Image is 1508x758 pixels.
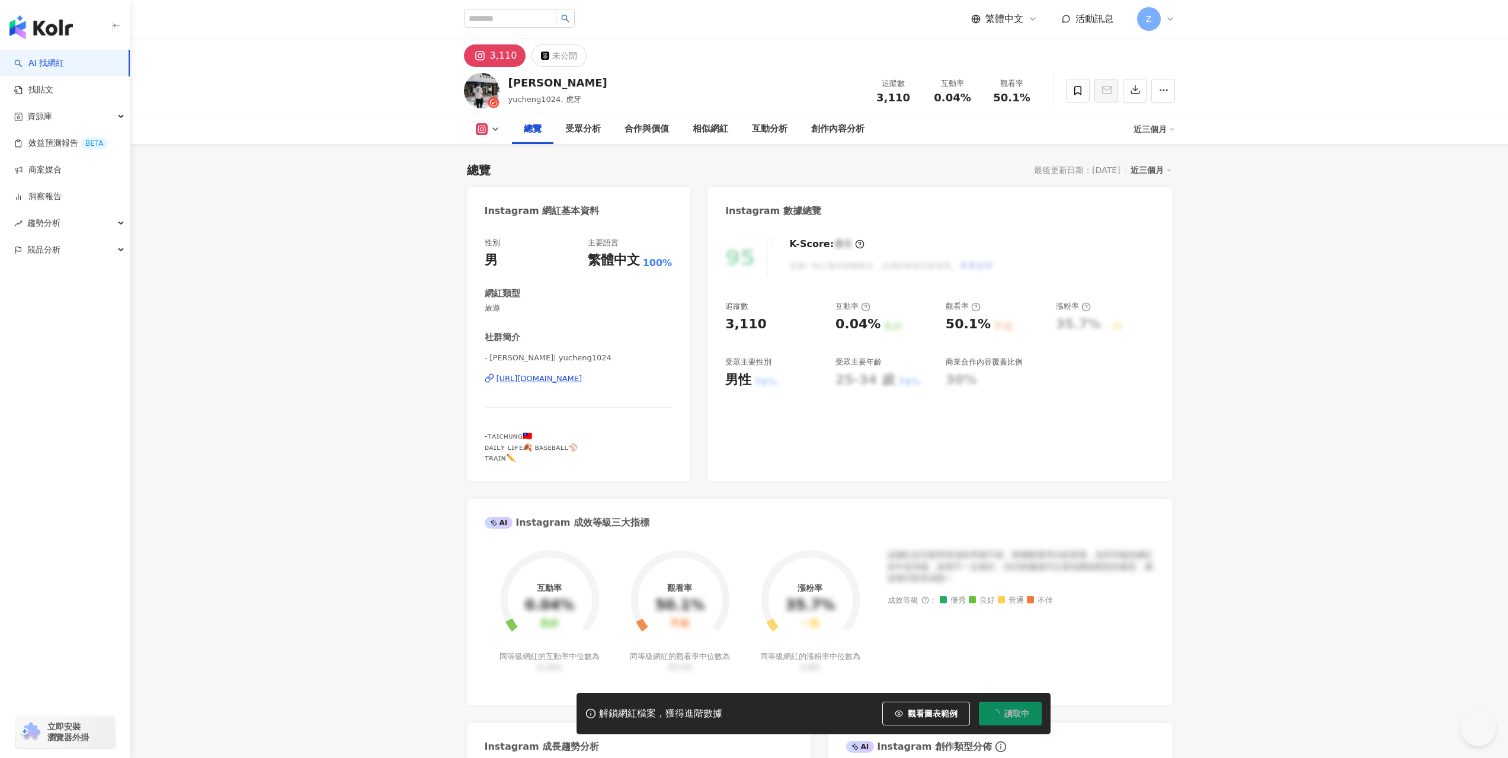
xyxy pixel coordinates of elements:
span: 立即安裝 瀏覽器外掛 [47,721,89,743]
div: 未公開 [552,47,577,64]
div: 不佳 [670,618,689,629]
div: 互動分析 [752,122,787,136]
img: logo [9,15,73,39]
div: 繁體中文 [588,251,640,270]
div: 0.04% [835,315,881,334]
div: 3,110 [490,47,517,64]
div: K-Score : [789,238,865,251]
div: 主要語言 [588,238,619,248]
div: 同等級網紅的觀看率中位數為 [628,651,732,673]
div: 良好 [540,618,559,629]
a: 效益預測報告BETA [14,137,108,149]
div: 受眾分析 [565,122,601,136]
span: - [PERSON_NAME]| yucheng1024 [485,353,673,363]
span: 讀取中 [1004,709,1029,718]
div: 總覽 [524,122,542,136]
div: 總覽 [467,162,491,178]
span: 普通 [998,596,1024,605]
div: [URL][DOMAIN_NAME] [497,373,582,384]
div: 追蹤數 [871,78,916,89]
img: chrome extension [19,722,42,741]
div: Instagram 成效等級三大指標 [485,516,649,529]
div: AI [485,517,513,529]
span: info-circle [994,740,1008,754]
div: 社群簡介 [485,331,520,344]
div: 男性 [725,371,751,389]
div: 最後更新日期：[DATE] [1034,165,1120,175]
span: 趨勢分析 [27,210,60,236]
span: 35.5% [668,663,692,671]
div: 35.7% [786,597,835,614]
div: 觀看率 [667,583,692,593]
span: 優秀 [940,596,966,605]
div: 50.1% [655,597,705,614]
span: -ᴛᴀɪᴄʜᴜɴɢ🇹🇼 ᴅᴀɪʟʏ ʟɪғᴇ🍂 ʙᴀsᴇʙᴀʟʟ⚾️ ᴛʀᴀɪɴ✏️ [485,431,578,462]
div: 50.1% [946,315,991,334]
span: 資源庫 [27,103,52,130]
span: 100% [643,257,672,270]
div: 近三個月 [1131,162,1172,178]
a: 洞察報告 [14,191,62,203]
span: 旅遊 [485,303,673,314]
div: 商業合作內容覆蓋比例 [946,357,1023,367]
div: AI [846,741,875,753]
span: 活動訊息 [1075,13,1113,24]
span: yucheng1024, 虎牙 [508,95,581,104]
div: 相似網紅 [693,122,728,136]
div: 互動率 [930,78,975,89]
div: 0.04% [525,597,574,614]
a: chrome extension立即安裝 瀏覽器外掛 [15,716,115,748]
span: 繁體中文 [985,12,1023,25]
div: 解鎖網紅檔案，獲得進階數據 [599,708,722,720]
span: 觀看圖表範例 [908,709,958,718]
div: 成效等級 ： [888,596,1154,605]
div: Instagram 數據總覽 [725,204,821,218]
a: 商案媒合 [14,164,62,176]
div: 互動率 [537,583,562,593]
div: 該網紅的互動率和漲粉率都不錯，唯獨觀看率比較普通，為同等級的網紅的中低等級，效果不一定會好，但仍然建議可以發包開箱類型的案型，應該會比較有成效！ [888,549,1154,584]
div: 漲粉率 [1056,301,1091,312]
div: 觀看率 [990,78,1035,89]
a: 找貼文 [14,84,53,96]
span: Z [1146,12,1152,25]
span: 競品分析 [27,236,60,263]
div: 3,110 [725,315,767,334]
button: 讀取中 [979,702,1042,725]
div: 觀看率 [946,301,981,312]
div: 互動率 [835,301,870,312]
span: 0.19% [537,663,562,671]
div: 網紅類型 [485,287,520,300]
div: Instagram 創作類型分佈 [846,740,992,753]
button: 觀看圖表範例 [882,702,970,725]
div: 同等級網紅的漲粉率中位數為 [758,651,862,673]
span: 0.8% [801,663,820,671]
span: rise [14,219,23,228]
img: KOL Avatar [464,73,500,108]
div: 漲粉率 [798,583,822,593]
div: 追蹤數 [725,301,748,312]
span: search [561,14,569,23]
div: 受眾主要年齡 [835,357,882,367]
div: Instagram 網紅基本資料 [485,204,600,218]
div: [PERSON_NAME] [508,75,607,90]
div: 男 [485,251,498,270]
div: 性別 [485,238,500,248]
div: Instagram 成長趨勢分析 [485,740,600,753]
span: 良好 [969,596,995,605]
span: 50.1% [993,92,1030,104]
div: 一般 [801,618,819,629]
div: 同等級網紅的互動率中位數為 [498,651,601,673]
a: searchAI 找網紅 [14,57,64,69]
div: 受眾主要性別 [725,357,771,367]
span: 3,110 [876,91,910,104]
button: 3,110 [464,44,526,67]
div: 近三個月 [1134,120,1175,139]
div: 合作與價值 [625,122,669,136]
span: 0.04% [934,92,971,104]
a: [URL][DOMAIN_NAME] [485,373,673,384]
span: 不佳 [1027,596,1053,605]
div: 創作內容分析 [811,122,865,136]
button: 未公開 [532,44,587,67]
span: loading [991,709,1000,718]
